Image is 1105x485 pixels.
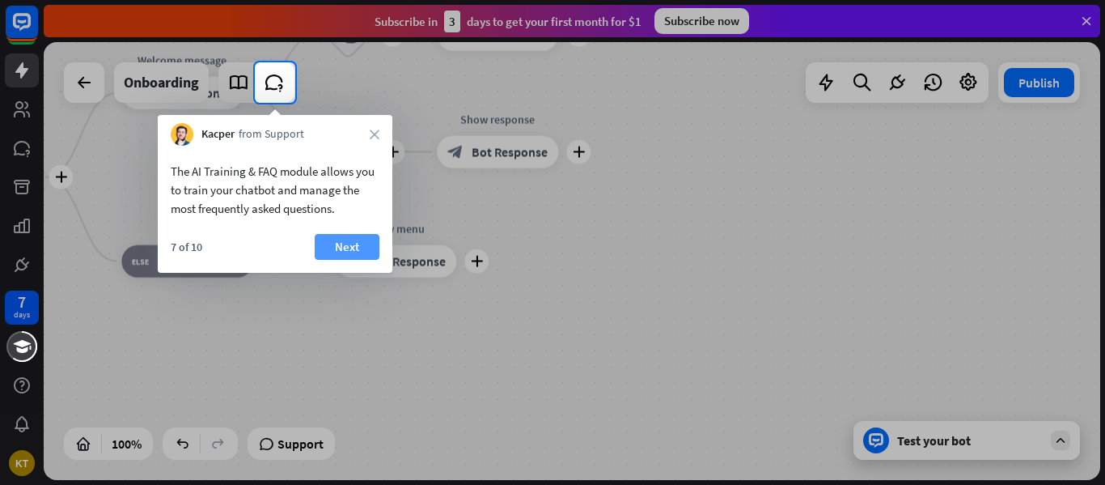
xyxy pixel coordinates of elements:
[171,240,202,254] div: 7 of 10
[171,162,379,218] div: The AI Training & FAQ module allows you to train your chatbot and manage the most frequently aske...
[370,130,379,139] i: close
[13,6,61,55] button: Open LiveChat chat widget
[315,234,379,260] button: Next
[201,126,235,143] span: Kacper
[239,126,304,143] span: from Support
